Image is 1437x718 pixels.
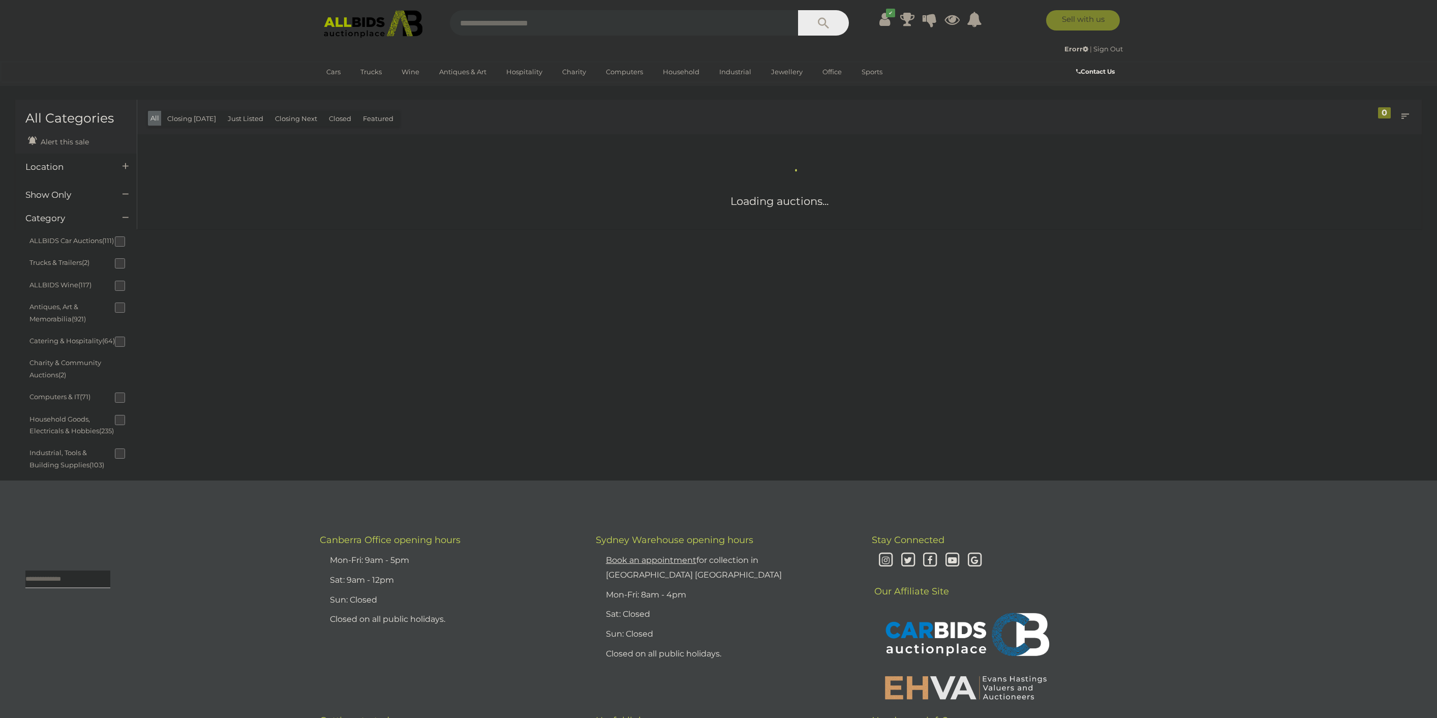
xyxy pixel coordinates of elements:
[603,585,846,605] li: Mon-Fri: 8am - 4pm
[603,605,846,624] li: Sat: Closed
[25,133,91,148] a: Alert this sale
[25,162,107,172] h4: Location
[161,111,222,127] button: Closing [DATE]
[269,111,323,127] button: Closing Next
[25,111,127,126] h1: All Categories
[886,9,895,17] i: ✔
[29,258,89,266] a: Trucks & Trailers(2)
[102,337,115,345] span: (64)
[713,64,758,80] a: Industrial
[656,64,706,80] a: Household
[38,137,89,146] span: Alert this sale
[1064,45,1090,53] a: Erorr
[765,64,809,80] a: Jewellery
[877,552,895,570] i: Instagram
[500,64,549,80] a: Hospitality
[872,571,949,597] span: Our Affiliate Site
[1090,45,1092,53] span: |
[78,281,91,289] span: (117)
[798,10,849,36] button: Search
[72,315,86,323] span: (921)
[327,590,570,610] li: Sun: Closed
[320,80,405,97] a: [GEOGRAPHIC_DATA]
[99,427,114,435] span: (235)
[222,111,269,127] button: Just Listed
[966,552,984,570] i: Google
[556,64,593,80] a: Charity
[80,393,90,401] span: (71)
[29,393,90,401] a: Computers & IT(71)
[29,415,114,435] a: Household Goods, Electricals & Hobbies(235)
[25,214,107,223] h4: Category
[433,64,493,80] a: Antiques & Art
[89,461,104,469] span: (103)
[855,64,889,80] a: Sports
[943,552,961,570] i: Youtube
[606,555,782,580] a: Book an appointmentfor collection in [GEOGRAPHIC_DATA] [GEOGRAPHIC_DATA]
[596,534,753,546] span: Sydney Warehouse opening hours
[921,552,939,570] i: Facebook
[603,624,846,644] li: Sun: Closed
[29,358,101,378] a: Charity & Community Auctions(2)
[1378,107,1391,118] div: 0
[29,448,104,468] a: Industrial, Tools & Building Supplies(103)
[1046,10,1120,31] a: Sell with us
[318,10,429,38] img: Allbids.com.au
[29,236,114,245] a: ALLBIDS Car Auctions(111)
[395,64,426,80] a: Wine
[872,534,944,546] span: Stay Connected
[1076,66,1117,77] a: Contact Us
[148,111,162,126] button: All
[327,551,570,571] li: Mon-Fri: 9am - 5pm
[58,371,66,379] span: (2)
[879,674,1052,701] img: EHVA | Evans Hastings Valuers and Auctioneers
[877,10,893,28] a: ✔
[816,64,848,80] a: Office
[1064,45,1088,53] strong: Erorr
[603,644,846,664] li: Closed on all public holidays.
[320,64,347,80] a: Cars
[327,610,570,630] li: Closed on all public holidays.
[25,190,107,200] h4: Show Only
[1076,68,1115,75] b: Contact Us
[320,534,461,546] span: Canberra Office opening hours
[730,195,829,207] span: Loading auctions...
[599,64,650,80] a: Computers
[82,258,89,266] span: (2)
[1093,45,1123,53] a: Sign Out
[606,555,696,565] u: Book an appointment
[29,337,115,345] a: Catering & Hospitality(64)
[102,236,114,245] span: (111)
[879,602,1052,669] img: CARBIDS Auctionplace
[29,281,91,289] a: ALLBIDS Wine(117)
[354,64,388,80] a: Trucks
[327,571,570,590] li: Sat: 9am - 12pm
[323,111,357,127] button: Closed
[29,303,86,322] a: Antiques, Art & Memorabilia(921)
[899,552,917,570] i: Twitter
[357,111,400,127] button: Featured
